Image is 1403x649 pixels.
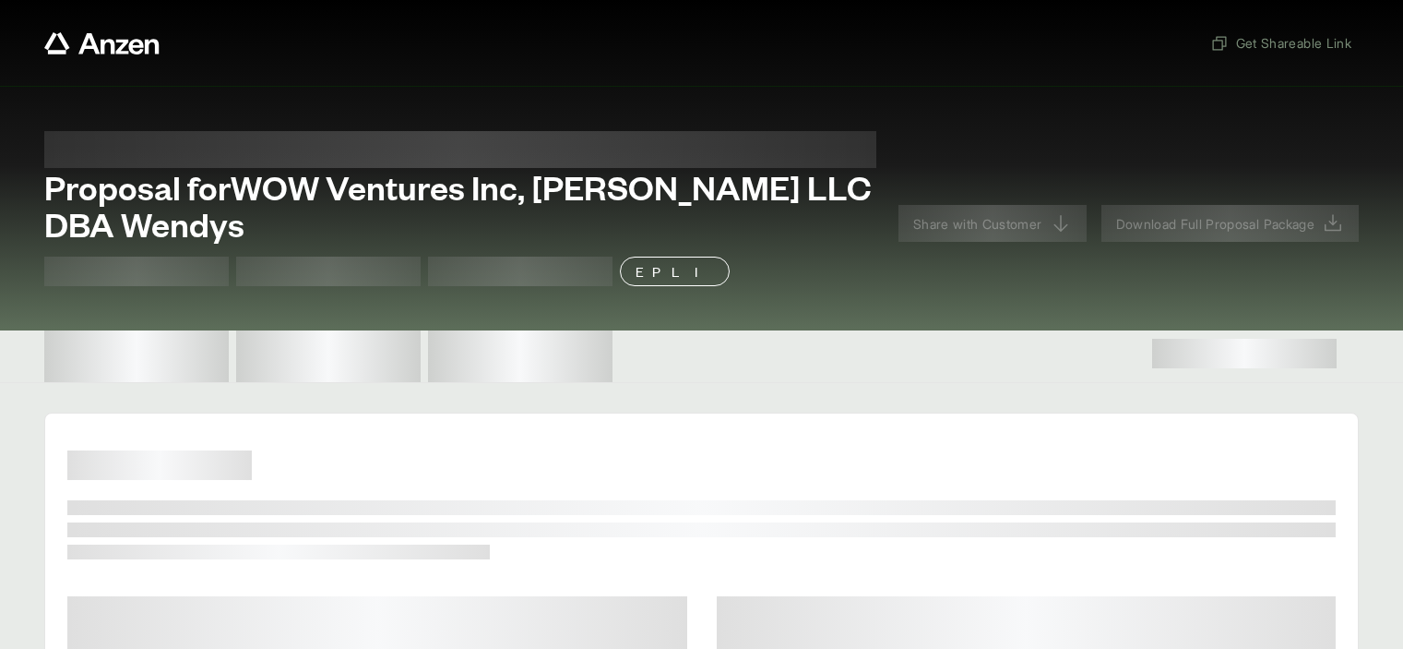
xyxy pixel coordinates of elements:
[44,32,160,54] a: Anzen website
[44,257,229,286] span: Test
[1203,26,1359,60] button: Get Shareable Link
[1210,33,1351,53] span: Get Shareable Link
[428,257,612,286] span: Test
[236,257,421,286] span: Test
[44,168,876,242] span: Proposal for WOW Ventures Inc, [PERSON_NAME] LLC DBA Wendys
[913,214,1042,234] span: Share with Customer
[44,131,876,168] span: Proposal for
[636,260,714,282] p: EPLI
[1116,214,1315,234] span: Download Full Proposal Package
